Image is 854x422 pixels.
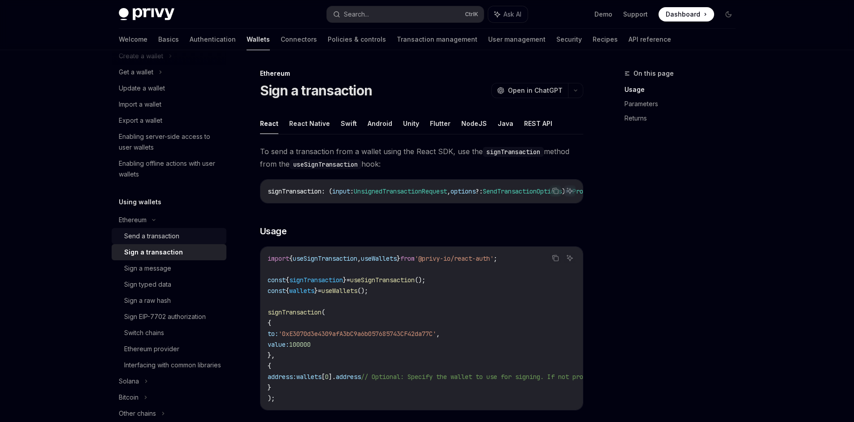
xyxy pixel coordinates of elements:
button: NodeJS [461,113,487,134]
span: UnsignedTransactionRequest [354,187,447,195]
a: Welcome [119,29,147,50]
span: '0xE3070d3e4309afA3bC9a6b057685743CF42da77C' [278,330,436,338]
span: : ( [321,187,332,195]
span: On this page [633,68,674,79]
button: Ask AI [488,6,528,22]
span: address [336,373,361,381]
a: Switch chains [112,325,226,341]
button: Copy the contents from the code block [550,185,561,197]
button: Copy the contents from the code block [550,252,561,264]
span: (); [415,276,425,284]
span: { [268,362,271,370]
a: Enabling offline actions with user wallets [112,155,226,182]
span: , [357,254,361,263]
span: useSignTransaction [293,254,357,263]
span: ( [321,308,325,316]
a: Support [623,10,648,19]
div: Export a wallet [119,115,162,126]
span: [ [321,373,325,381]
a: Transaction management [397,29,477,50]
span: ) [562,187,565,195]
span: options [451,187,476,195]
button: Open in ChatGPT [491,83,568,98]
div: Sign a transaction [124,247,183,258]
div: Ethereum [260,69,583,78]
span: } [343,276,347,284]
a: Send a transaction [112,228,226,244]
a: Usage [624,82,743,97]
div: Sign typed data [124,279,171,290]
a: Ethereum provider [112,341,226,357]
div: Sign a message [124,263,171,274]
span: Usage [260,225,287,237]
span: useSignTransaction [350,276,415,284]
span: , [436,330,440,338]
div: Update a wallet [119,83,165,94]
span: useWallets [321,287,357,295]
button: Unity [403,113,419,134]
a: Recipes [593,29,618,50]
span: useWallets [361,254,397,263]
span: To send a transaction from a wallet using the React SDK, use the method from the hook: [260,145,583,170]
span: 100000 [289,340,311,349]
div: Sign EIP-7702 authorization [124,311,206,322]
span: : [350,187,354,195]
span: value: [268,340,289,349]
a: Sign typed data [112,276,226,293]
span: } [268,383,271,392]
a: Policies & controls [328,29,386,50]
code: useSignTransaction [290,159,361,169]
a: Basics [158,29,179,50]
span: signTransaction [268,308,321,316]
div: Enabling server-side access to user wallets [119,131,221,153]
div: Import a wallet [119,99,161,110]
button: React Native [289,113,330,134]
a: API reference [629,29,671,50]
span: SendTransactionOptions [483,187,562,195]
a: Parameters [624,97,743,111]
div: Ethereum provider [124,344,179,354]
div: Enabling offline actions with user wallets [119,158,221,180]
h5: Using wallets [119,197,161,207]
span: 0 [325,373,329,381]
span: signTransaction [289,276,343,284]
button: Swift [341,113,357,134]
span: ; [494,254,497,263]
span: ]. [329,373,336,381]
span: // Optional: Specify the wallet to use for signing. If not provided, the first wallet will be used. [361,373,716,381]
span: to: [268,330,278,338]
button: REST API [524,113,552,134]
button: Toggle dark mode [721,7,736,22]
a: Sign a transaction [112,244,226,260]
div: Ethereum [119,215,147,225]
a: Sign a message [112,260,226,276]
a: Dashboard [659,7,714,22]
span: = [347,276,350,284]
a: Interfacing with common libraries [112,357,226,373]
span: '@privy-io/react-auth' [415,254,494,263]
button: Flutter [430,113,451,134]
span: ); [268,394,275,402]
span: { [286,276,289,284]
button: Ask AI [564,185,576,197]
div: Send a transaction [124,231,179,241]
span: , [447,187,451,195]
span: } [397,254,400,263]
span: from [400,254,415,263]
button: React [260,113,278,134]
h1: Sign a transaction [260,82,373,99]
div: Interfacing with common libraries [124,360,221,370]
span: Open in ChatGPT [508,86,563,95]
div: Sign a raw hash [124,295,171,306]
span: (); [357,287,368,295]
span: }, [268,351,275,359]
div: Bitcoin [119,392,139,403]
span: Ctrl K [465,11,478,18]
span: signTransaction [268,187,321,195]
span: import [268,254,289,263]
img: dark logo [119,8,174,21]
a: Sign a raw hash [112,293,226,309]
span: Ask AI [503,10,521,19]
button: Search...CtrlK [327,6,484,22]
div: Other chains [119,408,156,419]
